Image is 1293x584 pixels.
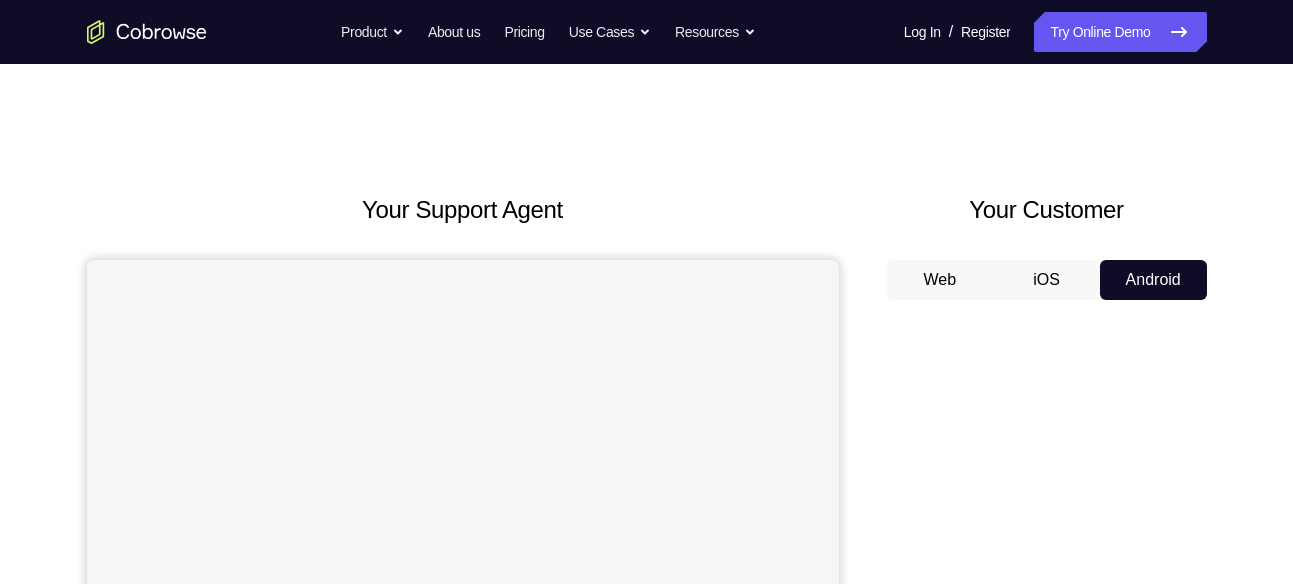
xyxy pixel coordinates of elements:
span: / [949,20,953,44]
a: Go to the home page [87,20,207,44]
button: Web [887,260,994,300]
button: iOS [993,260,1100,300]
a: Try Online Demo [1034,12,1206,52]
a: Register [961,12,1010,52]
button: Android [1100,260,1207,300]
a: Log In [904,12,941,52]
h2: Your Customer [887,192,1207,228]
button: Product [341,12,404,52]
h2: Your Support Agent [87,192,839,228]
button: Use Cases [569,12,651,52]
button: Resources [675,12,756,52]
a: Pricing [504,12,544,52]
a: About us [428,12,480,52]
